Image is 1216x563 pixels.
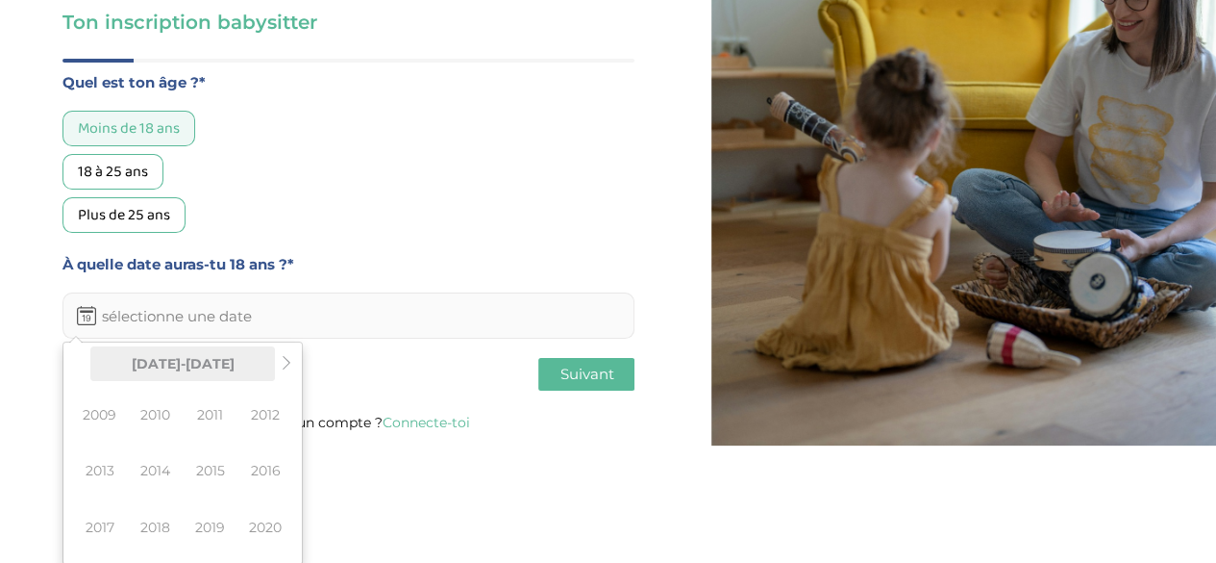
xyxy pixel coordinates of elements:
[62,9,634,36] h3: Ton inscription babysitter
[62,111,195,146] div: Moins de 18 ans
[62,154,163,190] div: 18 à 25 ans
[62,410,634,435] p: Tu as déjà un compte ?
[383,414,470,431] a: Connecte-toi
[74,445,125,497] span: 2013
[185,501,236,553] span: 2019
[130,445,181,497] span: 2014
[62,252,634,277] label: À quelle date auras-tu 18 ans ?*
[240,445,291,497] span: 2016
[538,358,634,391] button: Suivant
[90,346,275,381] th: [DATE]-[DATE]
[240,389,291,441] span: 2012
[74,389,125,441] span: 2009
[185,389,236,441] span: 2011
[185,445,236,497] span: 2015
[74,501,125,553] span: 2017
[130,501,181,553] span: 2018
[62,70,634,95] label: Quel est ton âge ?*
[130,389,181,441] span: 2010
[240,501,291,553] span: 2020
[62,197,186,233] div: Plus de 25 ans
[62,293,634,339] input: sélectionne une date
[559,365,613,383] span: Suivant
